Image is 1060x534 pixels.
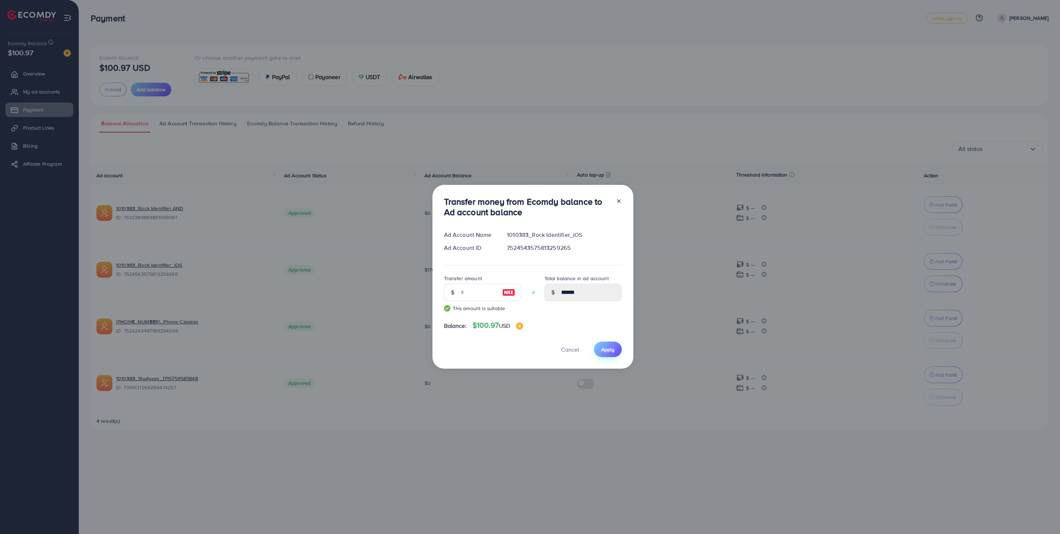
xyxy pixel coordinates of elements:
[502,288,515,297] img: image
[438,244,501,252] div: Ad Account ID
[516,322,523,330] img: image
[1029,502,1055,529] iframe: Chat
[601,346,615,353] span: Apply
[444,196,610,217] h3: Transfer money from Ecomdy balance to Ad account balance
[438,231,501,239] div: Ad Account Name
[444,275,482,282] label: Transfer amount
[444,322,467,330] span: Balance:
[552,342,588,357] button: Cancel
[444,305,521,312] small: This amount is suitable
[501,244,627,252] div: 7524543575813259265
[501,231,627,239] div: 1010383_Rock Identifier_iOS
[561,346,579,353] span: Cancel
[473,321,523,330] h4: $100.97
[594,342,622,357] button: Apply
[444,305,451,312] img: guide
[544,275,609,282] label: Total balance in ad account
[499,322,510,330] span: USD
